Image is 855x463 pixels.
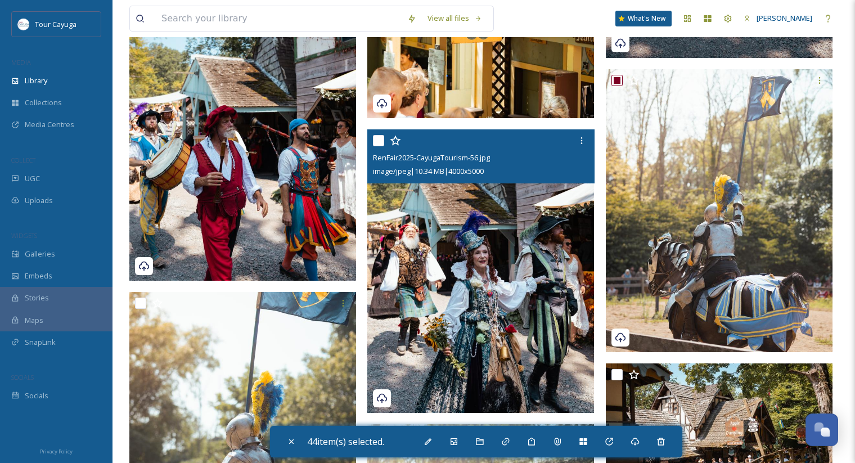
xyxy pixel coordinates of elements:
span: Embeds [25,271,52,281]
button: Open Chat [805,413,838,446]
span: Media Centres [25,119,74,130]
img: RenFair2025-CayugaTourism-84.jpg [606,69,832,353]
span: Galleries [25,249,55,259]
span: image/jpeg | 10.34 MB | 4000 x 5000 [373,166,484,176]
span: RenFair2025-CayugaTourism-56.jpg [373,152,490,163]
span: Collections [25,97,62,108]
img: download.jpeg [18,19,29,30]
span: Library [25,75,47,86]
span: Socials [25,390,48,401]
span: Stories [25,293,49,303]
span: [PERSON_NAME] [757,13,812,23]
a: [PERSON_NAME] [738,7,818,29]
span: Uploads [25,195,53,206]
span: SnapLink [25,337,56,348]
span: 44 item(s) selected. [307,435,384,448]
span: UGC [25,173,40,184]
span: MEDIA [11,58,31,66]
a: Privacy Policy [40,444,73,457]
a: View all files [422,7,488,29]
a: What's New [615,11,672,26]
span: Tour Cayuga [35,19,76,29]
span: Maps [25,315,43,326]
span: SOCIALS [11,373,34,381]
img: RenFair2025-CayugaTourism-56.jpg [367,129,594,413]
span: WIDGETS [11,231,37,240]
span: COLLECT [11,156,35,164]
span: Privacy Policy [40,448,73,455]
input: Search your library [156,6,402,31]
